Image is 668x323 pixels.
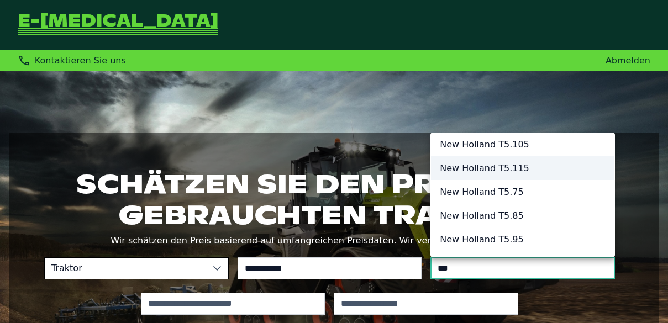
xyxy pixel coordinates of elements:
[44,168,624,230] h1: Schätzen Sie den Preis Ihres gebrauchten Traktors
[431,204,614,227] li: New Holland T5.85
[431,133,614,156] li: New Holland T5.105
[18,13,218,36] a: Zurück zur Startseite
[18,54,126,67] div: Kontaktieren Sie uns
[606,55,650,66] a: Abmelden
[431,227,614,251] li: New Holland T5.95
[45,258,206,279] span: Traktor
[431,180,614,204] li: New Holland T5.75
[431,251,614,275] li: New Holland T5.100
[44,233,624,248] p: Wir schätzen den Preis basierend auf umfangreichen Preisdaten. Wir verkaufen und liefern ebenfalls.
[431,156,614,180] li: New Holland T5.115
[35,55,126,66] span: Kontaktieren Sie uns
